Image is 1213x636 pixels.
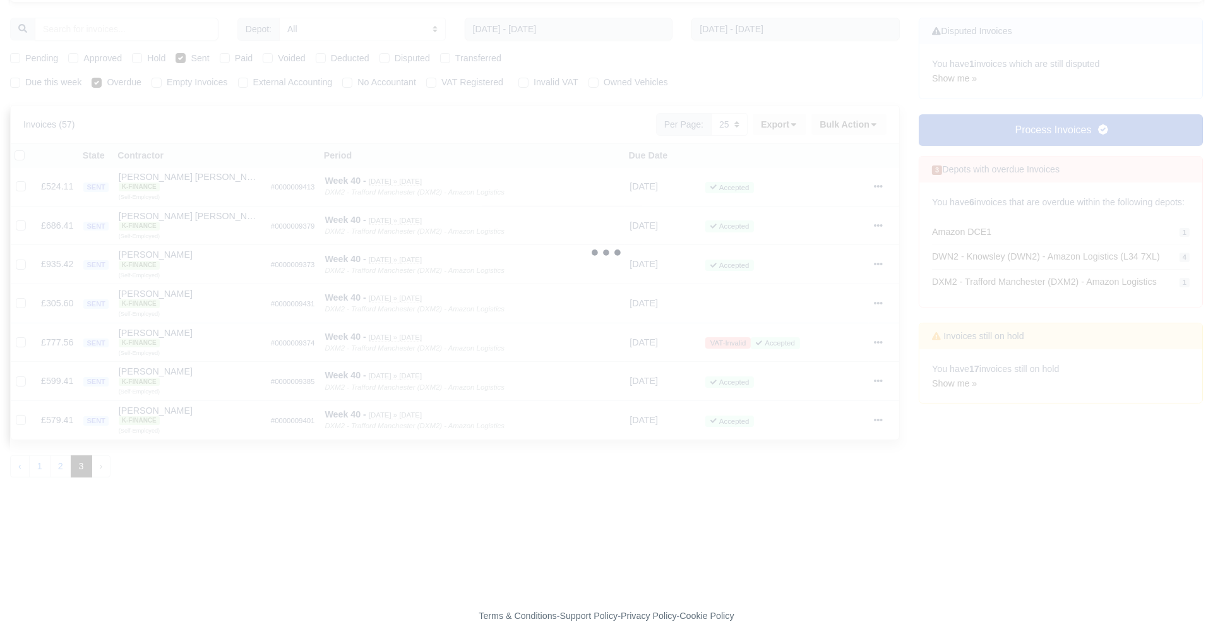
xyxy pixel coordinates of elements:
a: Terms & Conditions [479,611,556,621]
a: Cookie Policy [679,611,734,621]
a: Privacy Policy [621,611,677,621]
a: Support Policy [560,611,618,621]
iframe: Chat Widget [1150,575,1213,636]
div: - - - [247,609,967,623]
